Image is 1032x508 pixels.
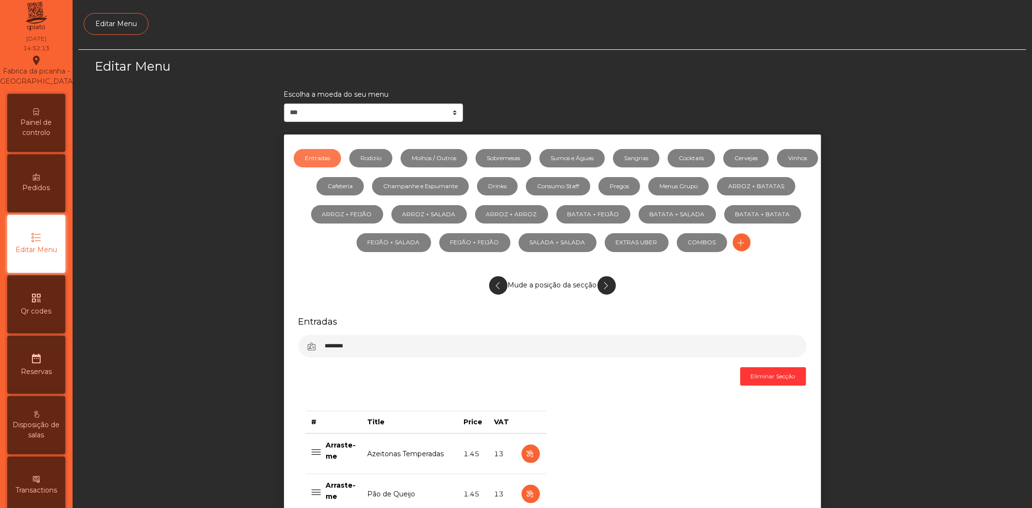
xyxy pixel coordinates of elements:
[15,245,57,255] span: Editar Menu
[23,44,49,53] div: 14:52:13
[613,149,659,167] a: Sangrias
[489,433,515,474] td: 13
[10,420,63,440] span: Disposição de salas
[30,353,42,364] i: date_range
[740,367,806,386] button: Eliminar Secção
[526,177,590,195] a: Consumo Staff
[326,440,356,462] p: Arraste-me
[777,149,818,167] a: Vinhos
[299,315,807,328] h5: Entradas
[23,183,50,193] span: Pedidos
[477,177,518,195] a: Drinks
[299,271,807,299] div: Mude a posição da secção
[306,411,362,434] th: #
[26,34,46,43] div: [DATE]
[598,177,640,195] a: Pregos
[362,411,458,434] th: Title
[401,149,467,167] a: Molhos / Outros
[372,177,469,195] a: Champanhe e Espumante
[294,149,341,167] a: Entradas
[357,233,431,252] a: FEIJÃO + SALADA
[349,149,392,167] a: Rodizio
[362,433,458,474] td: Azeitonas Temperadas
[15,485,57,495] span: Transactions
[391,205,467,224] a: ARROZ + SALADA
[21,306,52,316] span: Qr codes
[476,149,531,167] a: Sobremesas
[21,367,52,377] span: Reservas
[326,480,356,502] p: Arraste-me
[95,58,550,75] h3: Editar Menu
[648,177,709,195] a: Menus Grupo
[639,205,716,224] a: BATATA + SALADA
[10,118,63,138] span: Painel de controlo
[723,149,769,167] a: Cervejas
[30,55,42,66] i: location_on
[677,233,727,252] a: COMBOS
[30,292,42,304] i: qr_code
[539,149,605,167] a: Sumos e Águas
[556,205,630,224] a: BATATA + FEIJÃO
[724,205,801,224] a: BATATA + BATATA
[84,13,149,35] a: Editar Menu
[311,205,383,224] a: ARROZ + FEIJÃO
[489,411,515,434] th: VAT
[605,233,669,252] a: EXTRAS UBER
[519,233,597,252] a: SALADA + SALADA
[458,411,489,434] th: Price
[316,177,364,195] a: Cafeteria
[284,90,389,100] label: Escolha a moeda do seu menu
[668,149,715,167] a: Cocktails
[439,233,510,252] a: FEIJÃO + FEIJÃO
[458,433,489,474] td: 1.45
[475,205,548,224] a: ARROZ + ARROZ
[717,177,795,195] a: ARROZ + BATATAS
